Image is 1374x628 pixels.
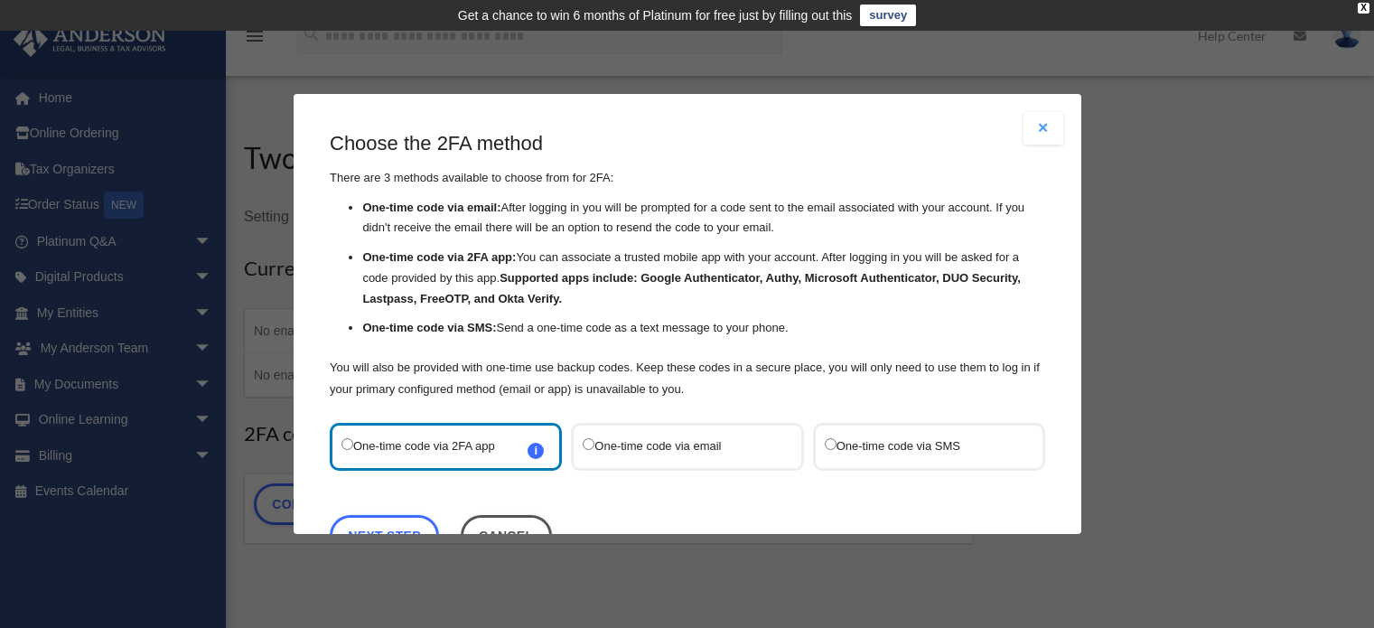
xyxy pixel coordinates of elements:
[330,130,1045,400] div: There are 3 methods available to choose from for 2FA:
[1358,3,1369,14] div: close
[460,515,551,557] button: Close this dialog window
[362,201,500,214] strong: One-time code via email:
[824,438,836,450] input: One-time code via SMS
[341,438,353,450] input: One-time code via 2FA appi
[1023,112,1063,145] button: Close modal
[330,130,1045,158] h3: Choose the 2FA method
[362,271,1020,305] strong: Supported apps include: Google Authenticator, Authy, Microsoft Authenticator, DUO Security, Lastp...
[362,250,516,264] strong: One-time code via 2FA app:
[362,319,1045,340] li: Send a one-time code as a text message to your phone.
[824,435,1014,459] label: One-time code via SMS
[528,443,544,459] span: i
[458,5,853,26] div: Get a chance to win 6 months of Platinum for free just by filling out this
[362,322,496,335] strong: One-time code via SMS:
[362,198,1045,239] li: After logging in you will be prompted for a code sent to the email associated with your account. ...
[362,248,1045,309] li: You can associate a trusted mobile app with your account. After logging in you will be asked for ...
[583,438,594,450] input: One-time code via email
[341,435,532,459] label: One-time code via 2FA app
[860,5,916,26] a: survey
[330,515,439,557] a: Next Step
[583,435,773,459] label: One-time code via email
[330,357,1045,400] p: You will also be provided with one-time use backup codes. Keep these codes in a secure place, you...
